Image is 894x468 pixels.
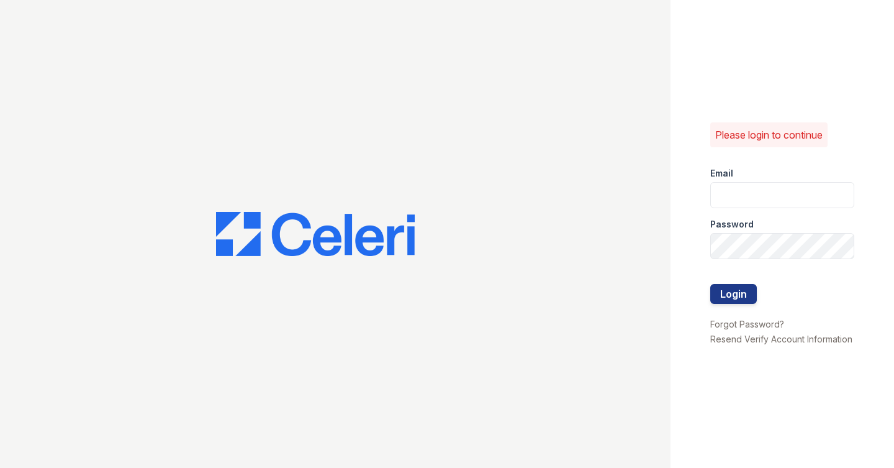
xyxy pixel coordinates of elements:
p: Please login to continue [715,127,823,142]
label: Email [710,167,733,180]
a: Forgot Password? [710,319,784,329]
button: Login [710,284,757,304]
img: CE_Logo_Blue-a8612792a0a2168367f1c8372b55b34899dd931a85d93a1a3d3e32e68fde9ad4.png [216,212,415,257]
label: Password [710,218,754,231]
a: Resend Verify Account Information [710,334,852,344]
